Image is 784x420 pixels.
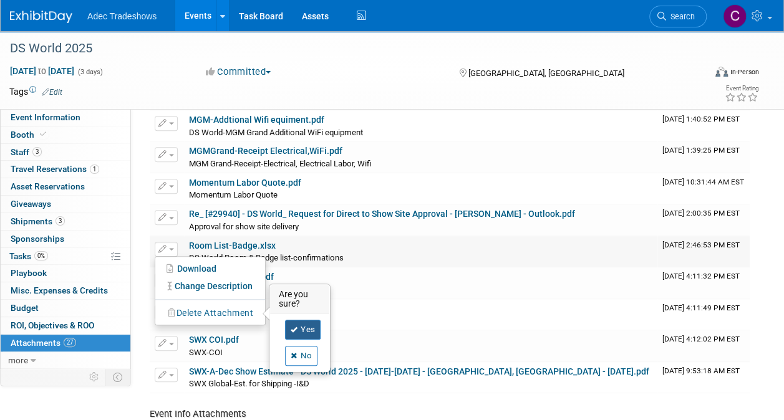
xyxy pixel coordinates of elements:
[662,335,740,343] span: Upload Timestamp
[723,4,747,28] img: Carol Schmidlin
[11,285,108,295] span: Misc. Expenses & Credits
[155,277,265,295] a: Change Description
[1,213,130,230] a: Shipments3
[1,109,130,126] a: Event Information
[662,272,740,280] span: Upload Timestamp
[189,178,301,188] a: Momentum Labor Quote.pdf
[725,85,758,92] div: Event Rating
[657,362,750,393] td: Upload Timestamp
[715,67,728,77] img: Format-Inperson.png
[189,190,278,199] span: Momentum Labor Quote
[10,11,72,23] img: ExhibitDay
[1,282,130,299] a: Misc. Expenses & Credits
[105,369,131,385] td: Toggle Event Tabs
[1,196,130,212] a: Giveaways
[34,251,48,260] span: 0%
[1,161,130,178] a: Travel Reservations1
[189,335,239,345] a: SWX COI.pdf
[285,320,321,340] a: Yes
[9,85,62,98] td: Tags
[11,268,47,278] span: Playbook
[77,68,103,76] span: (3 days)
[84,369,105,385] td: Personalize Event Tab Strip
[11,303,39,313] span: Budget
[11,147,42,157] span: Staff
[1,300,130,317] a: Budget
[189,146,342,156] a: MGMGrand-Receipt Electrical,WiFi.pdf
[11,181,85,191] span: Asset Reservations
[662,146,740,155] span: Upload Timestamp
[56,216,65,226] span: 3
[657,330,750,361] td: Upload Timestamp
[11,130,49,140] span: Booth
[155,260,265,277] a: Download
[6,37,695,60] div: DS World 2025
[189,159,371,168] span: MGM Grand-Receipt-Electrical, Electrical Labor, Wifi
[1,126,130,143] a: Booth
[11,338,76,348] span: Attachments
[36,66,48,76] span: to
[189,253,344,262] span: DS World Room & Badge list-confirmations
[1,231,130,247] a: Sponsorships
[1,352,130,369] a: more
[11,320,94,330] span: ROI, Objectives & ROO
[1,317,130,334] a: ROI, Objectives & ROO
[662,241,740,249] span: Upload Timestamp
[32,147,42,156] span: 3
[657,267,750,298] td: Upload Timestamp
[64,338,76,347] span: 27
[11,112,80,122] span: Event Information
[189,241,276,251] a: Room List-Badge.xlsx
[662,178,744,186] span: Upload Timestamp
[270,285,330,315] h3: Are you sure?
[650,65,759,84] div: Event Format
[730,67,759,77] div: In-Person
[42,88,62,97] a: Edit
[657,173,750,204] td: Upload Timestamp
[189,379,309,388] span: SWX Global-Est. for Shipping -I&D
[9,65,75,77] span: [DATE] [DATE]
[11,199,51,209] span: Giveaways
[657,204,750,236] td: Upload Timestamp
[666,12,695,21] span: Search
[189,366,649,376] a: SWX-A-Dec Show Estimate - DS World 2025 - [DATE]-[DATE] - [GEOGRAPHIC_DATA], [GEOGRAPHIC_DATA] - ...
[662,209,740,217] span: Upload Timestamp
[189,209,575,219] a: Re_ [#29940] - DS World_ Request for Direct to Show Site Approval - [PERSON_NAME] - Outlook.pdf
[189,348,223,357] span: SWX-COI
[87,11,157,21] span: Adec Tradeshows
[662,366,740,375] span: Upload Timestamp
[657,110,750,141] td: Upload Timestamp
[8,355,28,365] span: more
[468,69,624,78] span: [GEOGRAPHIC_DATA], [GEOGRAPHIC_DATA]
[11,164,99,174] span: Travel Reservations
[90,165,99,174] span: 1
[1,144,130,161] a: Staff3
[11,216,65,226] span: Shipments
[657,141,750,173] td: Upload Timestamp
[1,178,130,195] a: Asset Reservations
[201,65,276,79] button: Committed
[40,131,46,138] i: Booth reservation complete
[1,248,130,265] a: Tasks0%
[662,115,740,123] span: Upload Timestamp
[1,265,130,282] a: Playbook
[285,346,317,366] a: No
[11,234,64,244] span: Sponsorships
[657,236,750,267] td: Upload Timestamp
[1,335,130,351] a: Attachments27
[649,6,707,27] a: Search
[9,251,48,261] span: Tasks
[657,299,750,330] td: Upload Timestamp
[189,115,324,125] a: MGM-Addtional Wifi equiment.pdf
[189,128,363,137] span: DS World-MGM Grand Additional WiFi equipment
[189,222,299,231] span: Approval for show site delivery
[150,408,246,419] span: Event Info Attachments
[662,303,740,312] span: Upload Timestamp
[162,305,259,322] button: Delete Attachment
